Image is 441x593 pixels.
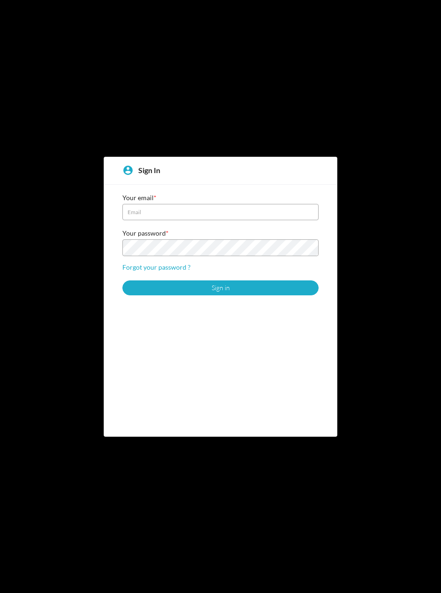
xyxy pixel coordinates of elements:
[122,194,319,202] span: Your email
[122,280,319,295] button: Sign in
[122,204,319,221] input: Your email
[122,230,319,237] span: Your password
[122,165,134,176] mat-icon: account_circle
[122,263,191,271] a: Forgot your password ?
[138,166,160,174] span: Sign in
[122,239,319,256] input: Your password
